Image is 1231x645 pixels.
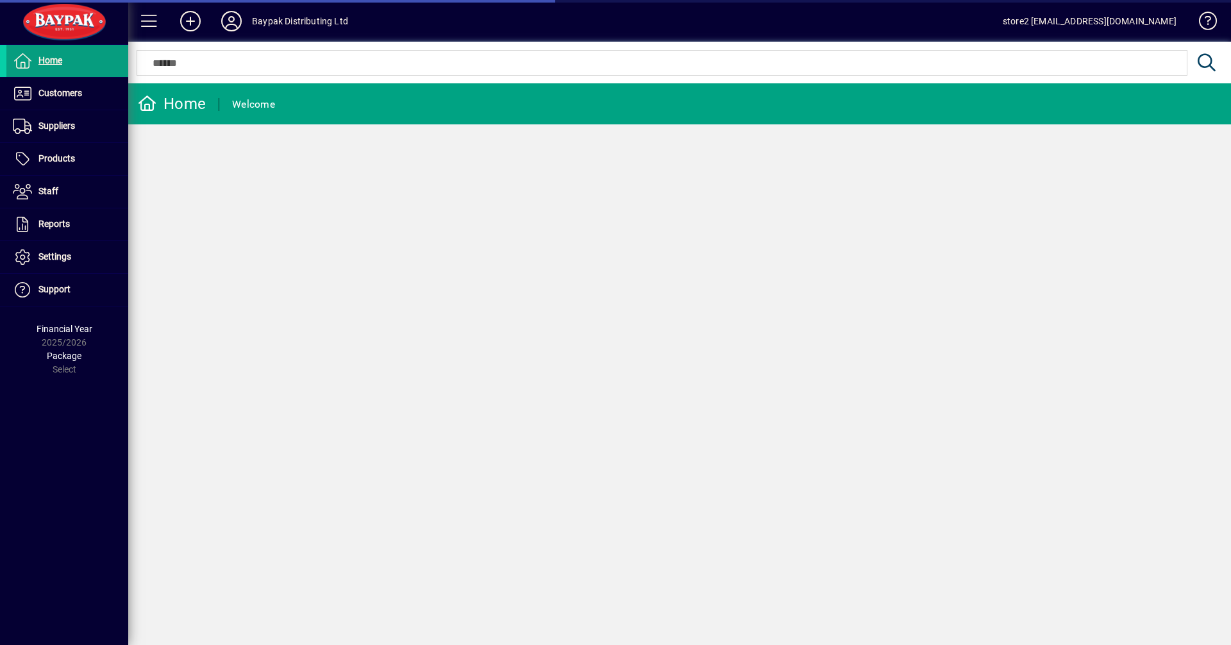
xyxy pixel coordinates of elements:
[232,94,275,115] div: Welcome
[211,10,252,33] button: Profile
[38,251,71,262] span: Settings
[170,10,211,33] button: Add
[37,324,92,334] span: Financial Year
[1189,3,1215,44] a: Knowledge Base
[47,351,81,361] span: Package
[1003,11,1177,31] div: store2 [EMAIL_ADDRESS][DOMAIN_NAME]
[38,153,75,163] span: Products
[38,284,71,294] span: Support
[6,78,128,110] a: Customers
[6,241,128,273] a: Settings
[138,94,206,114] div: Home
[6,176,128,208] a: Staff
[38,186,58,196] span: Staff
[6,208,128,240] a: Reports
[38,55,62,65] span: Home
[6,274,128,306] a: Support
[6,143,128,175] a: Products
[252,11,348,31] div: Baypak Distributing Ltd
[6,110,128,142] a: Suppliers
[38,219,70,229] span: Reports
[38,121,75,131] span: Suppliers
[38,88,82,98] span: Customers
